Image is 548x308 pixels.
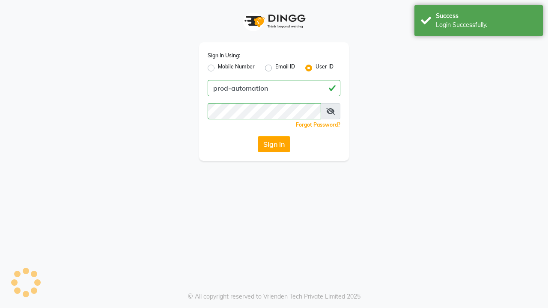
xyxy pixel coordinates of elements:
[296,121,340,128] a: Forgot Password?
[258,136,290,152] button: Sign In
[208,80,340,96] input: Username
[218,63,255,73] label: Mobile Number
[316,63,334,73] label: User ID
[208,52,240,59] label: Sign In Using:
[436,12,536,21] div: Success
[436,21,536,30] div: Login Successfully.
[275,63,295,73] label: Email ID
[240,9,308,34] img: logo1.svg
[208,103,321,119] input: Username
